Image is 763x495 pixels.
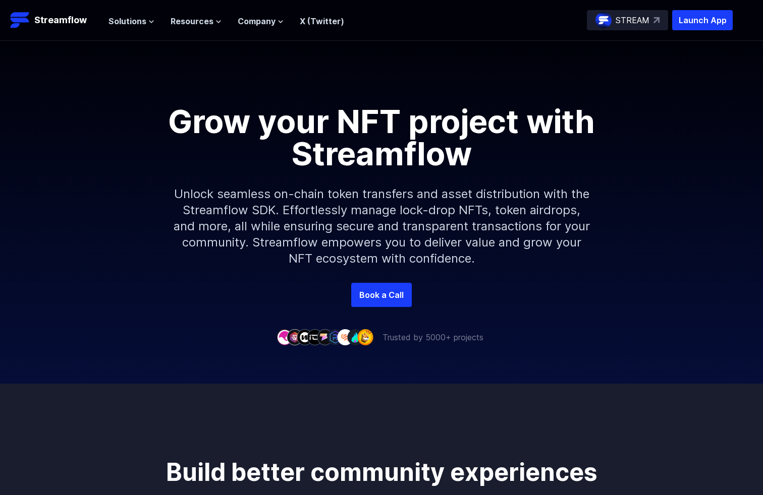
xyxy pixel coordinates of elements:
[672,10,733,30] button: Launch App
[171,15,213,27] span: Resources
[300,16,344,26] a: X (Twitter)
[337,329,353,345] img: company-7
[34,13,87,27] p: Streamflow
[327,329,343,345] img: company-6
[653,17,660,23] img: top-right-arrow.svg
[171,15,222,27] button: Resources
[297,329,313,345] img: company-3
[154,105,609,170] h1: Grow your NFT project with Streamflow
[307,329,323,345] img: company-4
[238,15,276,27] span: Company
[165,170,598,283] p: Unlock seamless on-chain token transfers and asset distribution with the Streamflow SDK. Effortle...
[595,12,612,28] img: streamflow-logo-circle.png
[10,10,30,30] img: Streamflow Logo
[357,329,373,345] img: company-9
[383,331,483,343] p: Trusted by 5000+ projects
[317,329,333,345] img: company-5
[10,10,98,30] a: Streamflow
[108,15,146,27] span: Solutions
[277,329,293,345] img: company-1
[287,329,303,345] img: company-2
[616,14,649,26] p: STREAM
[147,460,616,484] p: Build better community experiences
[351,283,412,307] a: Book a Call
[347,329,363,345] img: company-8
[587,10,668,30] a: STREAM
[238,15,284,27] button: Company
[108,15,154,27] button: Solutions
